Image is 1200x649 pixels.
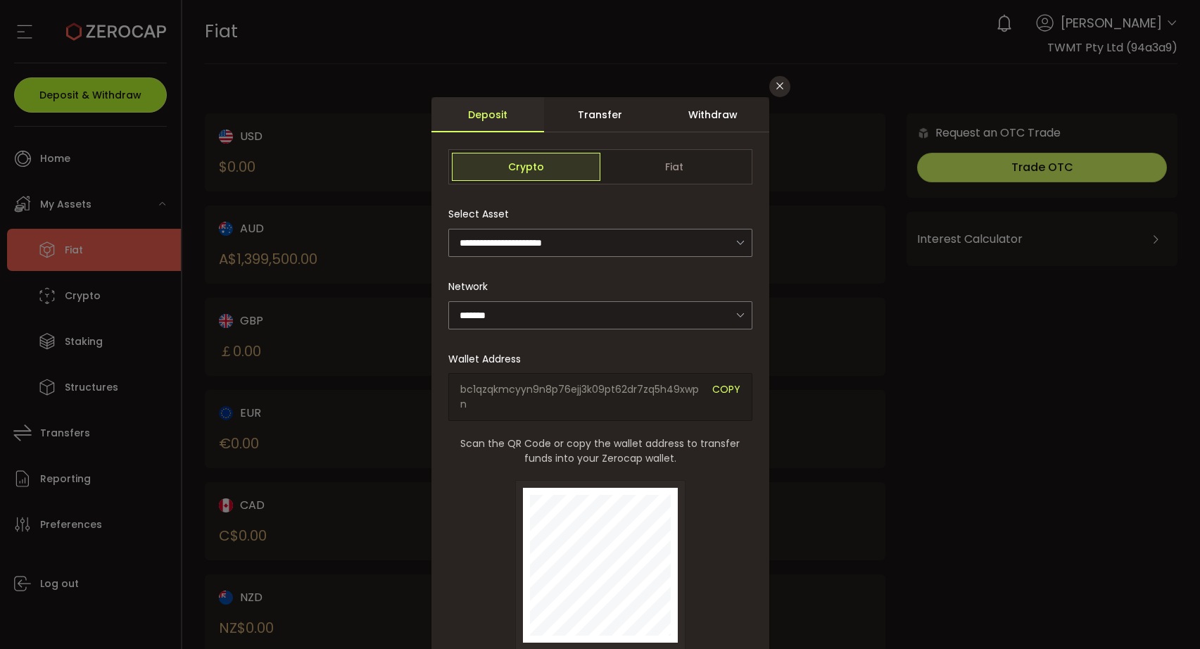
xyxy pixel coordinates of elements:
[448,436,752,466] span: Scan the QR Code or copy the wallet address to transfer funds into your Zerocap wallet.
[769,76,790,97] button: Close
[448,207,517,221] label: Select Asset
[431,97,544,132] div: Deposit
[1130,581,1200,649] iframe: Chat Widget
[448,279,496,294] label: Network
[448,352,529,366] label: Wallet Address
[544,97,657,132] div: Transfer
[657,97,769,132] div: Withdraw
[712,382,740,412] span: COPY
[452,153,600,181] span: Crypto
[460,382,702,412] span: bc1qzqkmcyyn9n8p76ejj3k09pt62dr7zq5h49xwpn
[600,153,749,181] span: Fiat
